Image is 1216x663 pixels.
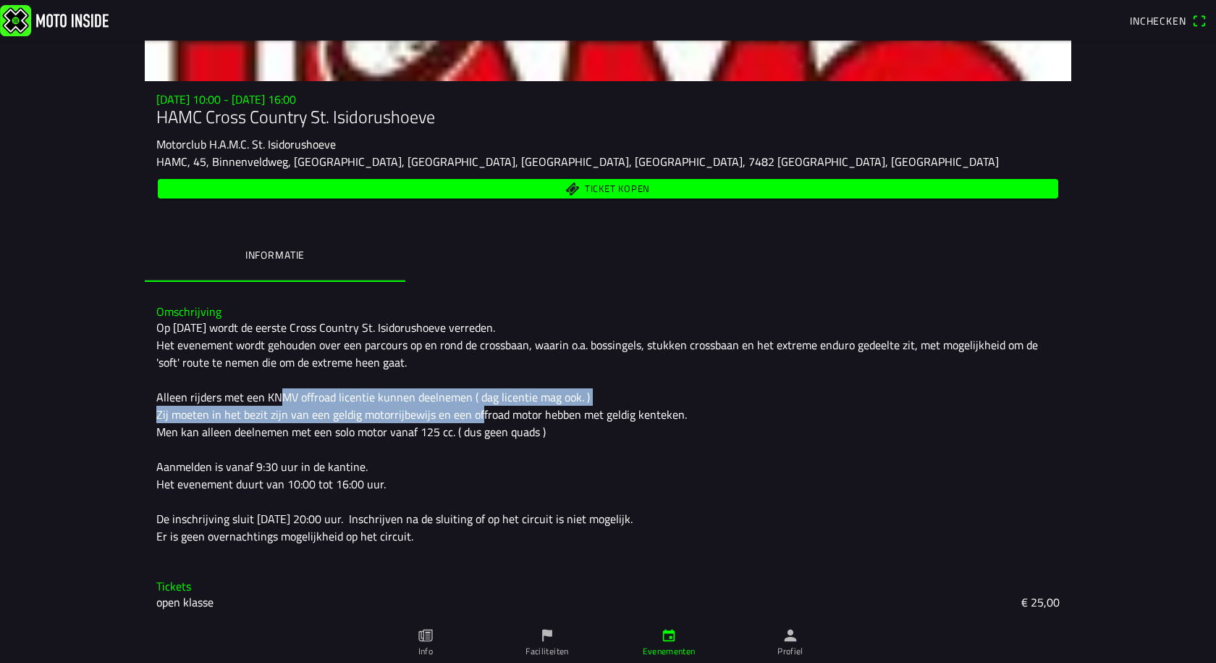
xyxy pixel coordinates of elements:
ion-icon: calendar [661,627,677,643]
ion-text: Motorclub H.A.M.C. St. Isidorushoeve [156,135,336,153]
ion-icon: person [782,627,798,643]
ion-text: € 25,00 [1021,593,1060,611]
ion-label: Informatie [245,247,305,263]
a: Incheckenqr scanner [1123,8,1213,33]
ion-icon: paper [418,627,434,643]
div: Op [DATE] wordt de eerste Cross Country St. Isidorushoeve verreden. Het evenement wordt gehouden ... [156,319,1060,545]
ion-text: HAMC, 45, Binnenveldweg, [GEOGRAPHIC_DATA], [GEOGRAPHIC_DATA], [GEOGRAPHIC_DATA], [GEOGRAPHIC_DAT... [156,153,999,170]
span: Ticket kopen [585,185,650,194]
ion-label: Faciliteiten [525,645,568,658]
ion-text: open klasse [156,593,214,611]
ion-icon: flag [539,627,555,643]
h1: HAMC Cross Country St. Isidorushoeve [156,107,1060,128]
h3: Tickets [156,580,1060,593]
h3: [DATE] 10:00 - [DATE] 16:00 [156,93,1060,107]
span: Inchecken [1130,13,1186,28]
h3: Omschrijving [156,305,1060,319]
ion-label: Evenementen [643,645,696,658]
ion-label: Profiel [777,645,803,658]
ion-label: Info [418,645,433,658]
